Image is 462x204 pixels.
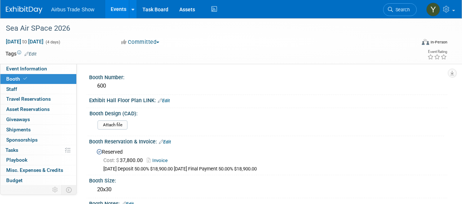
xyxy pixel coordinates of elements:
[103,157,120,163] span: Cost: $
[5,50,37,57] td: Tags
[6,76,28,82] span: Booth
[89,72,447,81] div: Booth Number:
[5,147,18,153] span: Tasks
[0,104,76,114] a: Asset Reservations
[6,127,31,132] span: Shipments
[89,108,444,117] div: Booth Design (CAD):
[0,165,76,175] a: Misc. Expenses & Credits
[3,22,410,35] div: Sea Air SPace 2026
[426,3,440,16] img: Yolanda Bauza
[6,157,27,163] span: Playbook
[95,80,442,92] div: 600
[0,74,76,84] a: Booth
[383,3,417,16] a: Search
[49,185,62,195] td: Personalize Event Tab Strip
[393,7,410,12] span: Search
[89,95,447,104] div: Exhibit Hall Floor Plan LINK:
[6,167,63,173] span: Misc. Expenses & Credits
[6,137,38,143] span: Sponsorships
[158,98,170,103] a: Edit
[21,39,28,45] span: to
[24,51,37,57] a: Edit
[0,145,76,155] a: Tasks
[6,96,51,102] span: Travel Reservations
[6,177,23,183] span: Budget
[6,6,42,14] img: ExhibitDay
[0,94,76,104] a: Travel Reservations
[45,40,60,45] span: (4 days)
[103,166,442,172] div: [DATE] Deposit 50.00% $18,900.00 [DATE] Final Payment 50.00% $18,900.00
[0,84,76,94] a: Staff
[23,77,27,81] i: Booth reservation complete
[0,64,76,74] a: Event Information
[103,157,146,163] span: 37,800.00
[147,158,171,163] a: Invoice
[427,50,447,54] div: Event Rating
[6,66,47,72] span: Event Information
[0,176,76,185] a: Budget
[89,136,447,146] div: Booth Reservation & Invoice:
[51,7,94,12] span: Airbus Trade Show
[6,86,17,92] span: Staff
[159,139,171,145] a: Edit
[89,175,447,184] div: Booth Size:
[95,146,442,172] div: Reserved
[119,38,162,46] button: Committed
[383,38,447,49] div: Event Format
[95,184,442,195] div: 20x30
[0,125,76,135] a: Shipments
[0,115,76,124] a: Giveaways
[430,39,447,45] div: In-Person
[0,155,76,165] a: Playbook
[6,116,30,122] span: Giveaways
[5,38,44,45] span: [DATE] [DATE]
[422,39,429,45] img: Format-Inperson.png
[6,106,50,112] span: Asset Reservations
[0,135,76,145] a: Sponsorships
[62,185,77,195] td: Toggle Event Tabs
